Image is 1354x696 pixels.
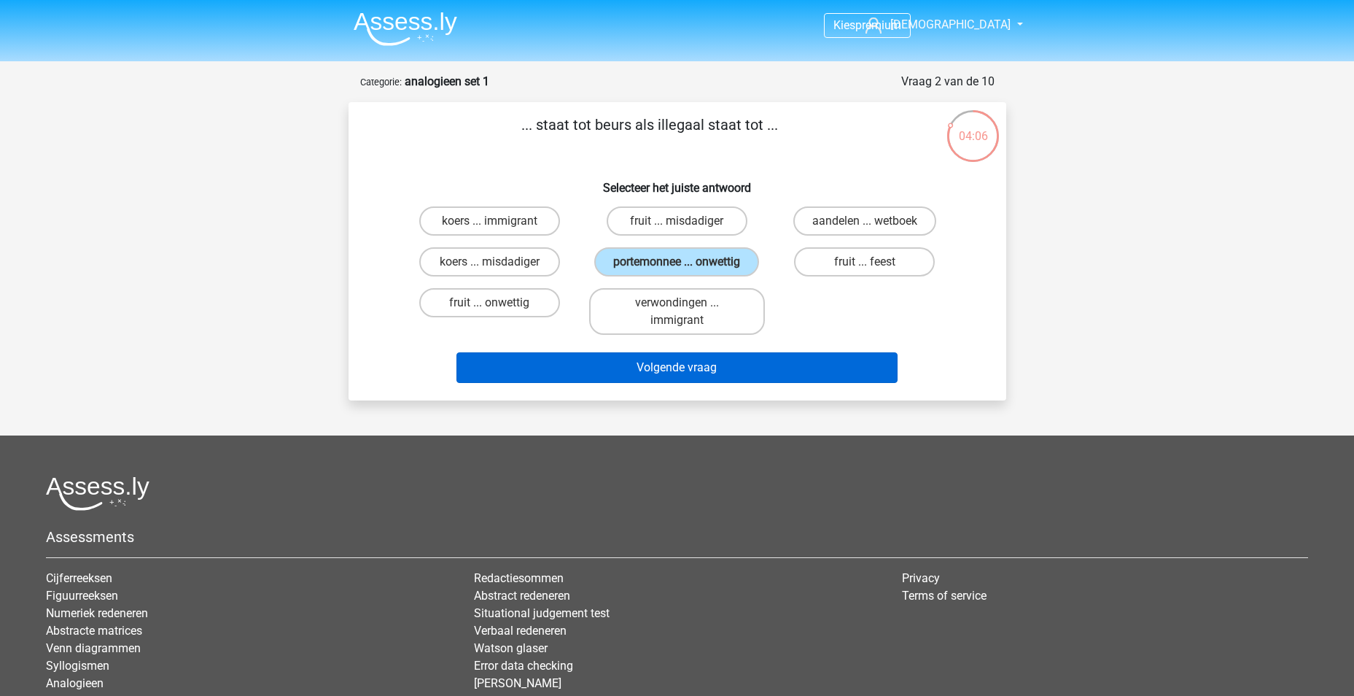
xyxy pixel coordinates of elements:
[46,606,148,620] a: Numeriek redeneren
[46,659,109,673] a: Syllogismen
[46,676,104,690] a: Analogieen
[855,18,901,32] span: premium
[46,476,149,511] img: Assessly logo
[901,73,995,90] div: Vraag 2 van de 10
[902,589,987,603] a: Terms of service
[474,624,567,638] a: Verbaal redeneren
[360,77,402,88] small: Categorie:
[825,15,910,35] a: Kiespremium
[474,606,610,620] a: Situational judgement test
[456,352,898,383] button: Volgende vraag
[354,12,457,46] img: Assessly
[419,206,560,236] label: koers ... immigrant
[372,169,983,195] h6: Selecteer het juiste antwoord
[474,571,564,585] a: Redactiesommen
[474,676,561,690] a: [PERSON_NAME]
[793,206,936,236] label: aandelen ... wetboek
[46,571,112,585] a: Cijferreeksen
[594,247,759,277] label: portemonnee ... onwettig
[833,18,855,32] span: Kies
[794,247,935,277] label: fruit ... feest
[46,624,142,638] a: Abstracte matrices
[589,288,765,335] label: verwondingen ... immigrant
[474,659,573,673] a: Error data checking
[902,571,940,585] a: Privacy
[474,641,548,655] a: Watson glaser
[474,589,570,603] a: Abstract redeneren
[46,641,141,655] a: Venn diagrammen
[419,247,560,277] label: koers ... misdadiger
[607,206,747,236] label: fruit ... misdadiger
[890,18,1011,31] span: [DEMOGRAPHIC_DATA]
[405,74,489,88] strong: analogieen set 1
[419,288,560,317] label: fruit ... onwettig
[46,528,1308,546] h5: Assessments
[946,109,1000,145] div: 04:06
[860,16,1012,34] a: [DEMOGRAPHIC_DATA]
[372,114,928,158] p: ... staat tot beurs als illegaal staat tot ...
[46,589,118,603] a: Figuurreeksen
